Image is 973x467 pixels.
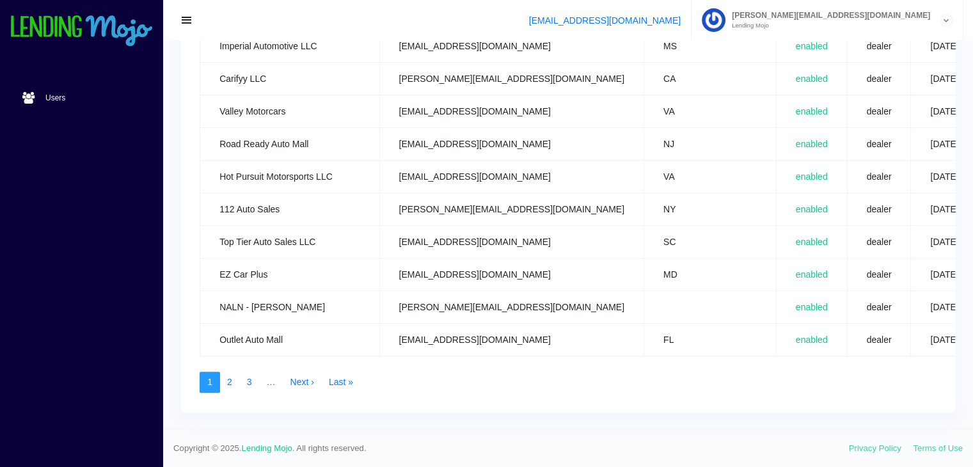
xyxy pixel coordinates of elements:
[796,335,828,345] span: enabled
[847,29,911,62] td: dealer
[644,323,776,356] td: FL
[200,258,379,290] td: EZ Car Plus
[644,62,776,95] td: CA
[379,258,644,290] td: [EMAIL_ADDRESS][DOMAIN_NAME]
[379,225,644,258] td: [EMAIL_ADDRESS][DOMAIN_NAME]
[644,29,776,62] td: MS
[796,106,828,116] span: enabled
[796,269,828,280] span: enabled
[796,41,828,51] span: enabled
[644,193,776,225] td: NY
[242,443,292,453] a: Lending Mojo
[200,62,379,95] td: Carifyy LLC
[379,95,644,127] td: [EMAIL_ADDRESS][DOMAIN_NAME]
[847,323,911,356] td: dealer
[239,372,260,393] a: 3
[796,302,828,312] span: enabled
[379,323,644,356] td: [EMAIL_ADDRESS][DOMAIN_NAME]
[847,193,911,225] td: dealer
[847,95,911,127] td: dealer
[200,193,379,225] td: 112 Auto Sales
[725,12,930,19] span: [PERSON_NAME][EMAIL_ADDRESS][DOMAIN_NAME]
[847,225,911,258] td: dealer
[913,443,963,453] a: Terms of Use
[847,127,911,160] td: dealer
[173,442,849,455] span: Copyright © 2025. . All rights reserved.
[10,15,154,47] img: logo-small.png
[644,160,776,193] td: VA
[847,290,911,323] td: dealer
[259,372,283,393] span: …
[379,127,644,160] td: [EMAIL_ADDRESS][DOMAIN_NAME]
[379,62,644,95] td: [PERSON_NAME][EMAIL_ADDRESS][DOMAIN_NAME]
[644,95,776,127] td: VA
[847,62,911,95] td: dealer
[725,22,930,29] small: Lending Mojo
[200,160,379,193] td: Hot Pursuit Motorsports LLC
[379,290,644,323] td: [PERSON_NAME][EMAIL_ADDRESS][DOMAIN_NAME]
[796,237,828,247] span: enabled
[644,225,776,258] td: SC
[849,443,901,453] a: Privacy Policy
[796,139,828,149] span: enabled
[200,372,220,393] span: 1
[200,323,379,356] td: Outlet Auto Mall
[379,193,644,225] td: [PERSON_NAME][EMAIL_ADDRESS][DOMAIN_NAME]
[200,372,937,393] nav: pager
[379,160,644,193] td: [EMAIL_ADDRESS][DOMAIN_NAME]
[644,127,776,160] td: NJ
[219,372,240,393] a: 2
[283,372,322,393] a: Next ›
[321,372,361,393] a: Last »
[45,94,65,102] span: Users
[200,225,379,258] td: Top Tier Auto Sales LLC
[847,258,911,290] td: dealer
[796,171,828,182] span: enabled
[796,204,828,214] span: enabled
[200,29,379,62] td: Imperial Automotive LLC
[796,74,828,84] span: enabled
[200,95,379,127] td: Valley Motorcars
[847,160,911,193] td: dealer
[644,258,776,290] td: MD
[529,15,681,26] a: [EMAIL_ADDRESS][DOMAIN_NAME]
[379,29,644,62] td: [EMAIL_ADDRESS][DOMAIN_NAME]
[200,127,379,160] td: Road Ready Auto Mall
[200,290,379,323] td: NALN - [PERSON_NAME]
[702,8,725,32] img: Profile image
